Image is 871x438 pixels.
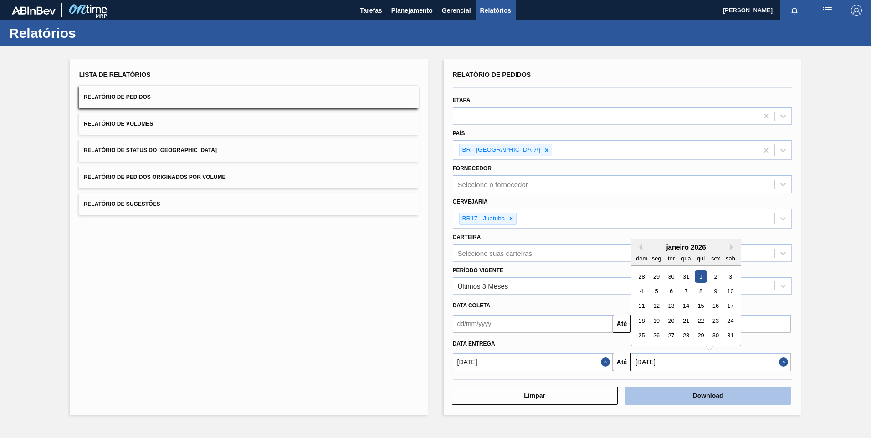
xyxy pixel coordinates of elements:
[453,315,613,333] input: dd/mm/yyyy
[79,193,419,215] button: Relatório de Sugestões
[695,329,707,341] div: Choose quinta-feira, 29 de janeiro de 2026
[79,139,419,162] button: Relatório de Status do [GEOGRAPHIC_DATA]
[709,300,722,312] div: Choose sexta-feira, 16 de janeiro de 2026
[79,166,419,188] button: Relatório de Pedidos Originados por Volume
[453,353,613,371] input: dd/mm/yyyy
[635,285,648,297] div: Choose domingo, 4 de janeiro de 2026
[458,181,528,188] div: Selecione o fornecedor
[709,329,722,341] div: Choose sexta-feira, 30 de janeiro de 2026
[709,315,722,327] div: Choose sexta-feira, 23 de janeiro de 2026
[79,86,419,108] button: Relatório de Pedidos
[613,353,631,371] button: Até
[780,4,809,17] button: Notificações
[480,5,511,16] span: Relatórios
[453,267,503,274] label: Período Vigente
[631,243,741,251] div: janeiro 2026
[822,5,833,16] img: userActions
[79,71,151,78] span: Lista de Relatórios
[635,300,648,312] div: Choose domingo, 11 de janeiro de 2026
[665,329,677,341] div: Choose terça-feira, 27 de janeiro de 2026
[460,213,507,224] div: BR17 - Juatuba
[636,244,642,250] button: Previous Month
[84,94,151,100] span: Relatório de Pedidos
[650,270,662,282] div: Choose segunda-feira, 29 de dezembro de 2025
[650,300,662,312] div: Choose segunda-feira, 12 de janeiro de 2026
[625,387,791,405] button: Download
[453,130,465,137] label: País
[79,113,419,135] button: Relatório de Volumes
[391,5,433,16] span: Planejamento
[695,285,707,297] div: Choose quinta-feira, 8 de janeiro de 2026
[635,270,648,282] div: Choose domingo, 28 de dezembro de 2025
[695,300,707,312] div: Choose quinta-feira, 15 de janeiro de 2026
[665,270,677,282] div: Choose terça-feira, 30 de dezembro de 2025
[460,144,542,156] div: BR - [GEOGRAPHIC_DATA]
[635,329,648,341] div: Choose domingo, 25 de janeiro de 2026
[453,302,491,309] span: Data coleta
[680,329,692,341] div: Choose quarta-feira, 28 de janeiro de 2026
[84,147,217,153] span: Relatório de Status do [GEOGRAPHIC_DATA]
[680,270,692,282] div: Choose quarta-feira, 31 de dezembro de 2025
[680,252,692,265] div: qua
[458,282,508,290] div: Últimos 3 Meses
[680,300,692,312] div: Choose quarta-feira, 14 de janeiro de 2026
[665,300,677,312] div: Choose terça-feira, 13 de janeiro de 2026
[851,5,862,16] img: Logout
[12,6,56,15] img: TNhmsLtSVTkK8tSr43FrP2fwEKptu5GPRR3wAAAABJRU5ErkJggg==
[650,329,662,341] div: Choose segunda-feira, 26 de janeiro de 2026
[360,5,382,16] span: Tarefas
[724,329,737,341] div: Choose sábado, 31 de janeiro de 2026
[665,252,677,265] div: ter
[453,97,471,103] label: Etapa
[709,252,722,265] div: sex
[84,174,226,180] span: Relatório de Pedidos Originados por Volume
[709,270,722,282] div: Choose sexta-feira, 2 de janeiro de 2026
[453,199,488,205] label: Cervejaria
[779,353,791,371] button: Close
[453,165,492,172] label: Fornecedor
[709,285,722,297] div: Choose sexta-feira, 9 de janeiro de 2026
[724,315,737,327] div: Choose sábado, 24 de janeiro de 2026
[452,387,618,405] button: Limpar
[650,315,662,327] div: Choose segunda-feira, 19 de janeiro de 2026
[680,315,692,327] div: Choose quarta-feira, 21 de janeiro de 2026
[695,270,707,282] div: Choose quinta-feira, 1 de janeiro de 2026
[680,285,692,297] div: Choose quarta-feira, 7 de janeiro de 2026
[724,252,737,265] div: sab
[9,28,171,38] h1: Relatórios
[650,252,662,265] div: seg
[650,285,662,297] div: Choose segunda-feira, 5 de janeiro de 2026
[453,234,481,240] label: Carteira
[695,252,707,265] div: qui
[613,315,631,333] button: Até
[453,341,495,347] span: Data Entrega
[635,315,648,327] div: Choose domingo, 18 de janeiro de 2026
[84,121,153,127] span: Relatório de Volumes
[635,252,648,265] div: dom
[458,249,532,257] div: Selecione suas carteiras
[665,315,677,327] div: Choose terça-feira, 20 de janeiro de 2026
[695,315,707,327] div: Choose quinta-feira, 22 de janeiro de 2026
[724,285,737,297] div: Choose sábado, 10 de janeiro de 2026
[730,244,736,250] button: Next Month
[601,353,613,371] button: Close
[84,201,160,207] span: Relatório de Sugestões
[634,269,738,343] div: month 2026-01
[631,353,791,371] input: dd/mm/yyyy
[453,71,531,78] span: Relatório de Pedidos
[724,300,737,312] div: Choose sábado, 17 de janeiro de 2026
[665,285,677,297] div: Choose terça-feira, 6 de janeiro de 2026
[724,270,737,282] div: Choose sábado, 3 de janeiro de 2026
[442,5,471,16] span: Gerencial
